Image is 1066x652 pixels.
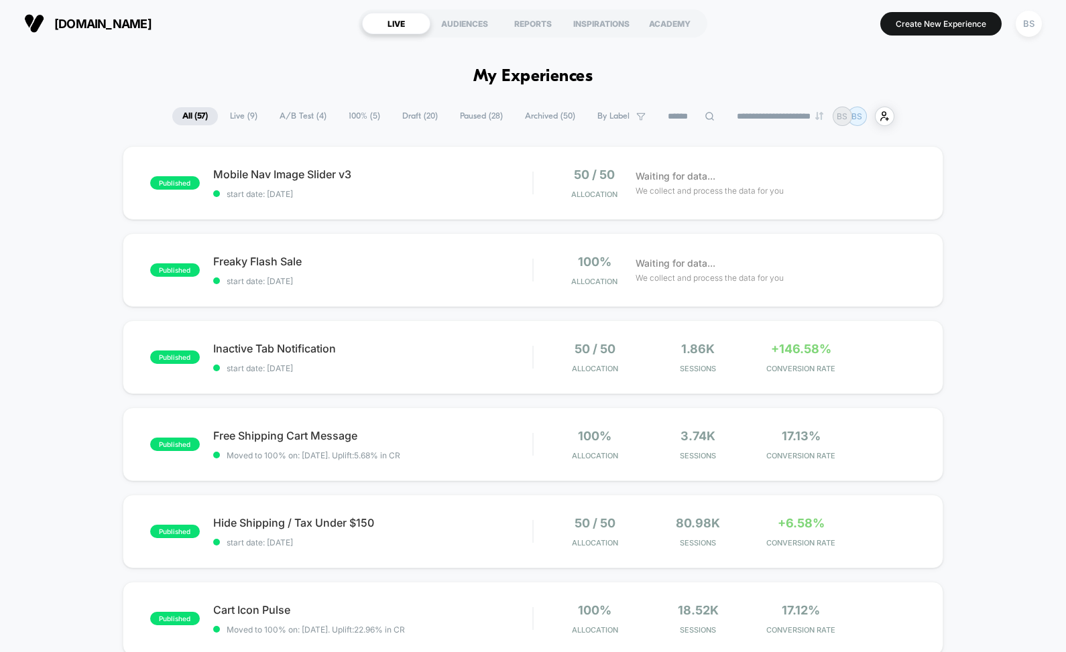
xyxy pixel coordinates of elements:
span: published [150,612,200,625]
span: Allocation [572,538,618,547]
span: 80.98k [676,516,720,530]
h1: My Experiences [473,67,593,86]
span: published [150,525,200,538]
img: end [815,112,823,120]
span: CONVERSION RATE [753,364,849,373]
span: 3.74k [680,429,715,443]
span: +146.58% [771,342,831,356]
span: Draft ( 20 ) [392,107,448,125]
span: start date: [DATE] [213,276,532,286]
span: We collect and process the data for you [636,184,784,197]
span: 50 / 50 [575,342,615,356]
span: Cart Icon Pulse [213,603,532,616]
p: BS [851,111,862,121]
button: BS [1012,10,1046,38]
span: 100% [578,255,611,269]
span: Waiting for data... [636,169,715,184]
span: Allocation [572,451,618,460]
span: CONVERSION RATE [753,625,849,635]
span: Hide Shipping / Tax Under $150 [213,516,532,529]
span: published [150,176,200,190]
div: ACADEMY [636,13,704,34]
span: Sessions [650,364,746,373]
span: 17.13% [782,429,821,443]
span: Paused ( 28 ) [450,107,513,125]
span: Archived ( 50 ) [515,107,585,125]
span: published [150,350,200,364]
span: CONVERSION RATE [753,451,849,460]
span: 50 / 50 [574,168,615,182]
span: 18.52k [678,603,719,617]
span: Waiting for data... [636,256,715,271]
span: Freaky Flash Sale [213,255,532,268]
img: Visually logo [24,13,44,34]
span: Sessions [650,451,746,460]
span: Sessions [650,538,746,547]
span: start date: [DATE] [213,537,532,547]
span: Sessions [650,625,746,635]
div: INSPIRATIONS [567,13,636,34]
span: published [150,263,200,277]
span: 1.86k [681,342,715,356]
span: published [150,438,200,451]
span: start date: [DATE] [213,189,532,199]
p: BS [837,111,847,121]
div: REPORTS [499,13,567,34]
span: Allocation [571,277,617,286]
span: Allocation [572,625,618,635]
button: [DOMAIN_NAME] [20,13,156,34]
div: BS [1016,11,1042,37]
div: AUDIENCES [430,13,499,34]
span: start date: [DATE] [213,363,532,373]
span: All ( 57 ) [172,107,218,125]
span: [DOMAIN_NAME] [54,17,152,31]
span: Moved to 100% on: [DATE] . Uplift: 22.96% in CR [227,625,405,635]
span: CONVERSION RATE [753,538,849,547]
span: Free Shipping Cart Message [213,429,532,442]
span: 17.12% [782,603,820,617]
span: 50 / 50 [575,516,615,530]
span: Moved to 100% on: [DATE] . Uplift: 5.68% in CR [227,450,400,460]
span: Live ( 9 ) [220,107,268,125]
span: A/B Test ( 4 ) [270,107,337,125]
span: +6.58% [778,516,825,530]
span: Mobile Nav Image Slider v3 [213,168,532,181]
span: 100% ( 5 ) [339,107,390,125]
span: By Label [597,111,630,121]
span: Inactive Tab Notification [213,342,532,355]
span: 100% [578,429,611,443]
span: 100% [578,603,611,617]
div: LIVE [362,13,430,34]
span: Allocation [571,190,617,199]
span: Allocation [572,364,618,373]
button: Create New Experience [880,12,1002,36]
span: We collect and process the data for you [636,271,784,284]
